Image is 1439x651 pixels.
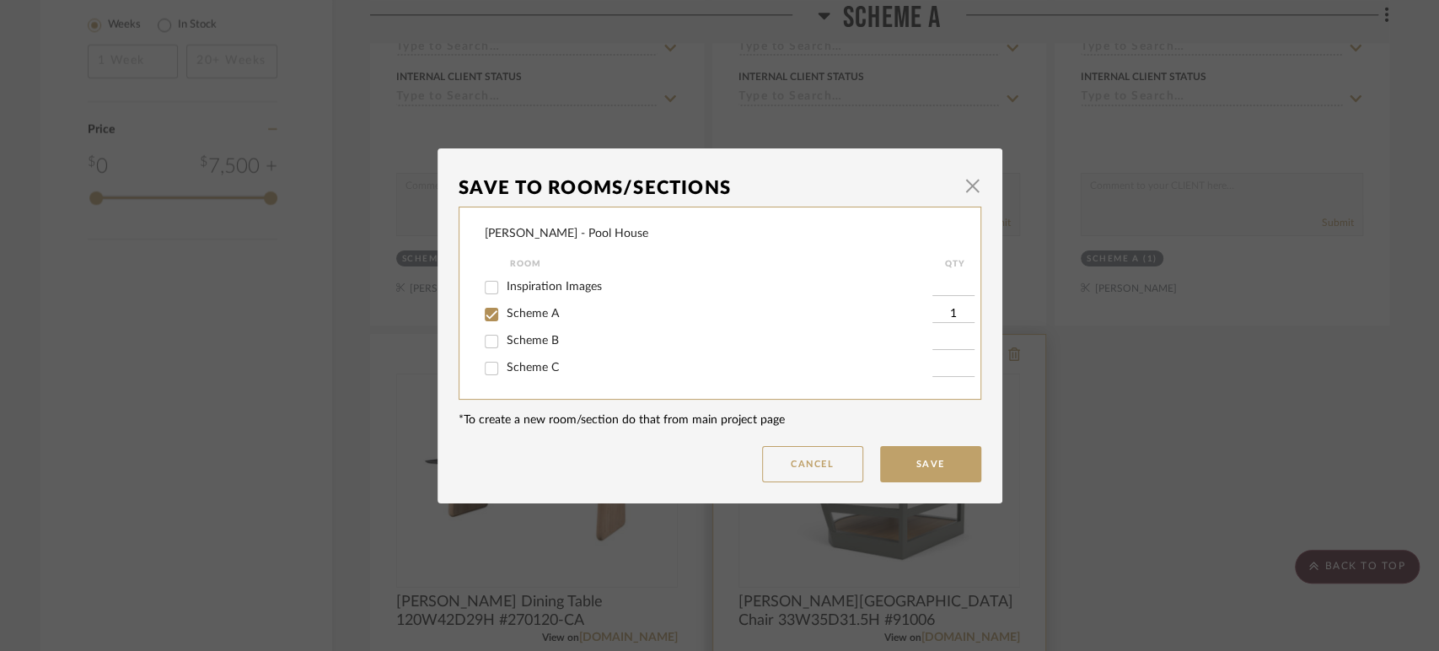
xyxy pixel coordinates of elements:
div: *To create a new room/section do that from main project page [459,412,981,429]
button: Cancel [762,446,863,482]
div: QTY [932,254,979,274]
div: Save To Rooms/Sections [459,169,956,207]
button: Close [956,169,990,203]
span: Scheme C [507,362,559,374]
button: Save [880,446,981,482]
dialog-header: Save To Rooms/Sections [459,169,981,207]
div: Room [510,254,932,274]
span: Scheme A [507,308,559,320]
div: [PERSON_NAME] - Pool House [485,225,648,243]
span: Scheme B [507,335,559,347]
span: Inspiration Images [507,281,602,293]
